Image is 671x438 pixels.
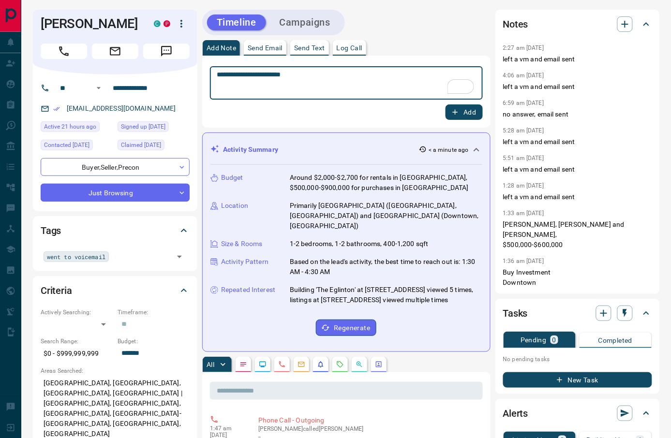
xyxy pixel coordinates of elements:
[41,140,113,153] div: Sat Oct 04 2025
[143,44,190,59] span: Message
[41,121,113,135] div: Tue Oct 14 2025
[41,44,87,59] span: Call
[503,302,652,325] div: Tasks
[503,402,652,425] div: Alerts
[290,201,482,231] p: Primarily [GEOGRAPHIC_DATA] ([GEOGRAPHIC_DATA], [GEOGRAPHIC_DATA]) and [GEOGRAPHIC_DATA] (Downtow...
[429,146,469,154] p: < a minute ago
[41,16,139,31] h1: [PERSON_NAME]
[121,140,161,150] span: Claimed [DATE]
[93,82,104,94] button: Open
[503,72,544,79] p: 4:06 am [DATE]
[503,210,544,217] p: 1:33 am [DATE]
[41,308,113,317] p: Actively Searching:
[270,15,340,30] button: Campaigns
[503,44,544,51] p: 2:27 am [DATE]
[207,361,214,368] p: All
[173,250,186,263] button: Open
[47,252,105,262] span: went to voicemail
[44,122,96,131] span: Active 21 hours ago
[221,257,268,267] p: Activity Pattern
[503,109,652,119] p: no answer, email sent
[210,425,244,432] p: 1:47 am
[258,425,479,432] p: [PERSON_NAME] called [PERSON_NAME]
[278,361,286,368] svg: Calls
[503,127,544,134] p: 5:28 am [DATE]
[118,140,190,153] div: Sat May 01 2021
[207,15,266,30] button: Timeline
[503,16,528,32] h2: Notes
[207,44,236,51] p: Add Note
[41,283,72,298] h2: Criteria
[221,239,263,249] p: Size & Rooms
[503,82,652,92] p: left a vm and email sent
[239,361,247,368] svg: Notes
[503,267,652,288] p: Buy Investment Downtown
[598,337,633,344] p: Completed
[221,201,248,211] p: Location
[290,285,482,305] p: Building 'The Eglinton' at [STREET_ADDRESS] viewed 5 times, listings at [STREET_ADDRESS] viewed m...
[41,366,190,375] p: Areas Searched:
[258,415,479,425] p: Phone Call - Outgoing
[248,44,283,51] p: Send Email
[67,104,176,112] a: [EMAIL_ADDRESS][DOMAIN_NAME]
[41,219,190,242] div: Tags
[503,100,544,106] p: 6:59 am [DATE]
[92,44,138,59] span: Email
[521,336,547,343] p: Pending
[223,145,278,155] p: Activity Summary
[375,361,383,368] svg: Agent Actions
[221,173,243,183] p: Budget
[44,140,89,150] span: Contacted [DATE]
[503,372,652,388] button: New Task
[118,308,190,317] p: Timeframe:
[41,346,113,362] p: $0 - $999,999,999
[503,219,652,250] p: [PERSON_NAME], [PERSON_NAME] and [PERSON_NAME], $500,000-$600,000
[118,337,190,346] p: Budget:
[164,20,170,27] div: property.ca
[290,173,482,193] p: Around $2,000-$2,700 for rentals in [GEOGRAPHIC_DATA], $500,000-$900,000 for purchases in [GEOGRA...
[552,336,556,343] p: 0
[41,184,190,202] div: Just Browsing
[503,182,544,189] p: 1:28 am [DATE]
[41,279,190,302] div: Criteria
[41,337,113,346] p: Search Range:
[41,158,190,176] div: Buyer , Seller , Precon
[336,361,344,368] svg: Requests
[503,164,652,175] p: left a vm and email sent
[503,258,544,264] p: 1:36 am [DATE]
[503,306,528,321] h2: Tasks
[337,44,362,51] p: Log Call
[290,239,429,249] p: 1-2 bedrooms, 1-2 bathrooms, 400-1,200 sqft
[294,44,325,51] p: Send Text
[154,20,161,27] div: condos.ca
[221,285,275,295] p: Repeated Interest
[503,155,544,161] p: 5:51 am [DATE]
[356,361,363,368] svg: Opportunities
[503,406,528,421] h2: Alerts
[503,352,652,366] p: No pending tasks
[503,54,652,64] p: left a vm and email sent
[53,105,60,112] svg: Email Verified
[446,104,482,120] button: Add
[210,141,482,159] div: Activity Summary< a minute ago
[298,361,305,368] svg: Emails
[41,223,61,238] h2: Tags
[316,320,376,336] button: Regenerate
[317,361,325,368] svg: Listing Alerts
[503,192,652,202] p: left a vm and email sent
[121,122,165,131] span: Signed up [DATE]
[503,13,652,36] div: Notes
[217,71,476,96] textarea: To enrich screen reader interactions, please activate Accessibility in Grammarly extension settings
[259,361,267,368] svg: Lead Browsing Activity
[118,121,190,135] div: Wed Jun 03 2015
[290,257,482,277] p: Based on the lead's activity, the best time to reach out is: 1:30 AM - 4:30 AM
[503,137,652,147] p: left a vm and email sent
